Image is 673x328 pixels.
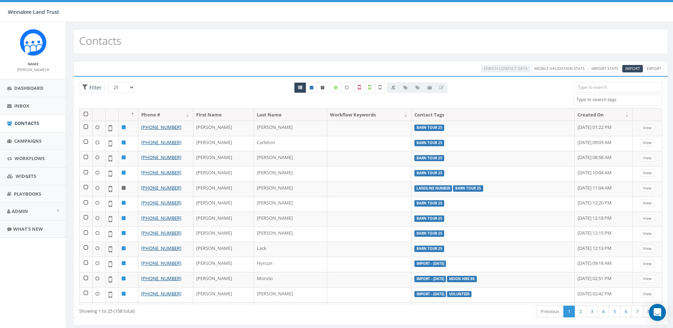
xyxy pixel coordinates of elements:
a: 4 [597,306,609,317]
a: Active [306,82,317,93]
a: [PHONE_NUMBER] [141,199,181,206]
img: Rally_Corp_Icon.png [20,29,46,56]
span: Advance Filter [79,82,105,93]
a: Next [643,306,662,317]
a: 2 [575,306,586,317]
a: View [640,215,655,222]
label: Barn Tour 25 [414,230,445,237]
div: Open Intercom Messenger [649,304,666,321]
a: Export [644,65,664,72]
span: Campaigns [14,138,42,144]
td: Hyrcun [254,257,327,272]
a: Opted Out [317,82,328,93]
label: Barn Tour 25 [414,125,445,131]
a: View [640,154,655,162]
textarea: Search [576,97,662,103]
span: What's New [13,226,43,232]
td: [DATE] 09:09 AM [575,136,633,151]
input: Type to search [574,82,662,93]
h2: Contacts [79,35,121,47]
td: [DATE] 02:42 PM [575,287,633,302]
a: 1 [563,306,575,317]
small: Name [28,61,39,66]
td: [DATE] 10:04 AM [575,166,633,181]
td: [PERSON_NAME] [193,272,254,287]
td: [DATE] 12:13 PM [575,242,633,257]
a: View [640,275,655,283]
td: [DATE] 01:22 PM [575,121,633,136]
small: [PERSON_NAME] [17,67,49,72]
td: Lack [254,242,327,257]
td: [PERSON_NAME] [193,136,254,151]
td: [PERSON_NAME] [193,196,254,212]
label: Import - [DATE] [414,261,446,267]
a: [PHONE_NUMBER] [141,260,181,266]
label: Barn Tour 25 [414,246,445,252]
span: Winnakee Land Trust [8,9,59,15]
a: Import [622,65,643,72]
a: [PHONE_NUMBER] [141,290,181,297]
td: [PERSON_NAME] [254,196,327,212]
a: View [640,124,655,132]
a: View [640,169,655,177]
a: View [640,199,655,207]
td: [PERSON_NAME] [193,212,254,227]
a: Previous [536,306,564,317]
label: Moon Hike 88 [447,276,477,282]
label: Barn Tour 25 [414,140,445,146]
th: Created On: activate to sort column ascending [575,109,633,121]
div: Showing 1 to 25 (158 total) [79,305,316,315]
td: [PERSON_NAME] [193,121,254,136]
a: [PHONE_NUMBER] [141,185,181,191]
span: Widgets [16,173,36,179]
td: [DATE] 11:04 AM [575,181,633,197]
td: [PERSON_NAME] [193,181,254,197]
td: [PERSON_NAME] [193,242,254,257]
a: View [640,260,655,268]
span: Import [625,66,640,71]
td: [PERSON_NAME] [254,166,327,181]
span: CSV files only [625,66,640,71]
a: View [640,230,655,237]
td: [PERSON_NAME] [193,287,254,302]
a: All contacts [294,82,306,93]
label: volunteer [447,291,471,297]
label: Data Enriched [330,82,341,93]
a: [PHONE_NUMBER] [141,124,181,130]
label: Barn Tour 25 [414,200,445,207]
td: [PERSON_NAME] [193,166,254,181]
a: View [640,185,655,192]
td: [PERSON_NAME] [254,121,327,136]
td: [DATE] 12:15 PM [575,226,633,242]
th: First Name [193,109,254,121]
span: Contacts [15,120,39,126]
label: Barn Tour 25 [414,155,445,162]
span: Playbooks [14,191,41,197]
td: [DATE] 12:18 PM [575,212,633,227]
label: Barn Tour 25 [414,170,445,176]
td: Frost [254,302,327,317]
a: View [640,139,655,147]
a: [PHONE_NUMBER] [141,215,181,221]
a: View [640,245,655,252]
th: Last Name [254,109,327,121]
a: [PHONE_NUMBER] [141,275,181,281]
th: Workflow Keywords: activate to sort column ascending [327,109,411,121]
label: Validated [364,82,375,93]
label: landline number [414,185,452,192]
th: Phone #: activate to sort column ascending [138,109,193,121]
td: [DATE] 12:20 PM [575,196,633,212]
span: Inbox [14,103,29,109]
span: Workflows [15,155,45,162]
a: 7 [631,306,643,317]
label: Not Validated [375,82,385,93]
a: 3 [586,306,598,317]
label: Import - [DATE] [414,291,446,297]
a: 5 [609,306,620,317]
td: [DATE] 08:58 AM [575,151,633,166]
span: Filter [88,84,101,91]
th: Contact Tags [412,109,575,121]
td: [PERSON_NAME] [193,151,254,166]
label: Barn Tour 25 [414,215,445,222]
span: Admin [12,208,28,214]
